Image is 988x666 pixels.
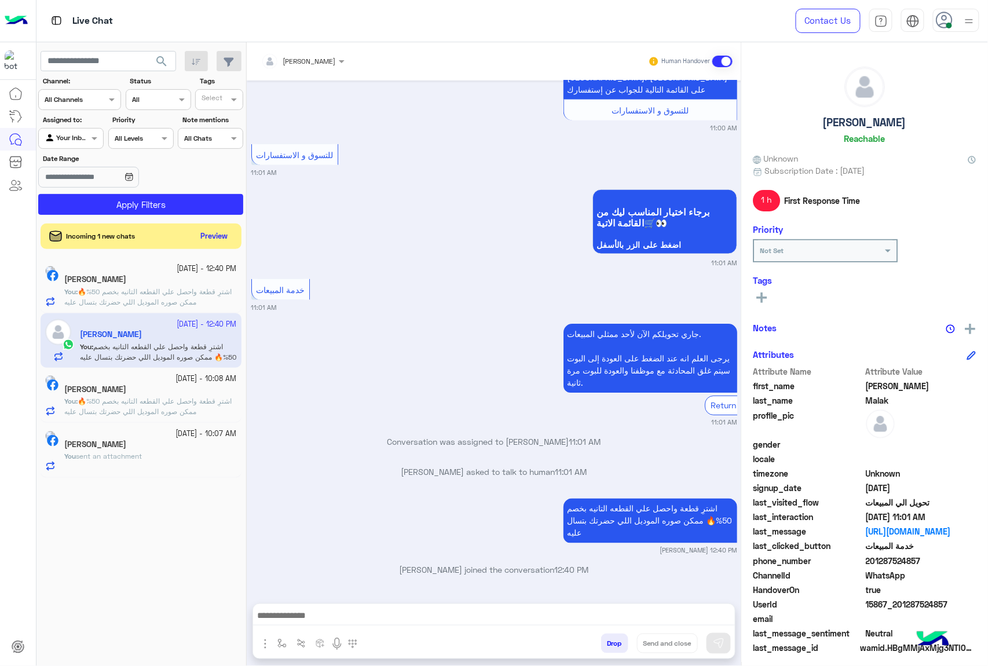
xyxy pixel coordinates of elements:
p: 25/9/2025, 12:40 PM [563,499,737,543]
img: make a call [348,639,357,649]
img: tab [874,14,888,28]
h5: Mohamed Elmawgoud [64,440,126,449]
span: 12:40 PM [555,565,589,575]
span: 2 [866,569,977,581]
span: HandoverOn [753,584,864,596]
span: 11:01 AM [569,437,601,447]
img: 713415422032625 [5,50,25,71]
span: تحويل الي المبيعات [866,496,977,508]
span: signup_date [753,482,864,494]
img: picture [45,431,56,441]
img: profile [962,14,976,28]
button: Preview [196,228,233,245]
span: خدمة المبيعات [256,285,305,295]
p: [PERSON_NAME] joined the conversation [251,564,737,576]
span: Subscription Date : [DATE] [765,164,865,177]
span: first_name [753,380,864,392]
small: [DATE] - 10:07 AM [176,429,237,440]
span: اضغط على الزر بالأسفل [597,240,733,250]
span: search [155,54,169,68]
img: add [965,324,976,334]
span: UserId [753,598,864,610]
img: defaultAdmin.png [846,67,885,107]
img: Trigger scenario [297,639,306,648]
h5: Mohamed Abdullah [64,385,126,394]
img: picture [45,266,56,276]
label: Date Range [43,153,173,164]
span: Malak [866,394,977,407]
button: create order [311,634,330,653]
span: wamid.HBgMMjAxMjg3NTI0ODU3FQIAEhggQUM5NkIzMkE1ODA0MUU5NTdEOEY1NjE3RTQ0MkU3OTgA [861,642,976,654]
span: ChannelId [753,569,864,581]
span: last_name [753,394,864,407]
img: hulul-logo.png [913,620,953,660]
span: 2025-04-08T13:02:32.483Z [866,482,977,494]
span: Incoming 1 new chats [67,231,136,241]
span: last_visited_flow [753,496,864,508]
img: send message [713,638,724,649]
img: select flow [277,639,287,648]
p: Conversation was assigned to [PERSON_NAME] [251,436,737,448]
span: برجاء اختيار المناسب ليك من القائمة الاتية🛒👀 [597,206,733,228]
span: Mina [866,380,977,392]
div: Return to Bot [705,396,769,415]
h6: Priority [753,224,784,235]
label: Assigned to: [43,115,103,125]
label: Tags [200,76,242,86]
button: Apply Filters [38,194,243,215]
label: Priority [112,115,172,125]
h6: Notes [753,323,777,333]
span: Attribute Value [866,365,977,378]
button: Drop [601,634,628,653]
img: picture [45,375,56,386]
span: You [64,452,76,460]
p: [PERSON_NAME] asked to talk to human [251,466,737,478]
span: 201287524857 [866,555,977,567]
img: notes [946,324,956,334]
h6: Reachable [844,133,885,144]
small: [DATE] - 12:40 PM [177,264,237,275]
span: You [64,397,76,405]
span: phone_number [753,555,864,567]
img: Logo [5,9,28,33]
small: 11:01 AM [712,258,737,268]
small: 11:01 AM [251,168,277,177]
span: للتسوق و الاستفسارات [256,150,333,160]
button: Send and close [637,634,698,653]
span: timezone [753,467,864,480]
span: للتسوق و الاستفسارات [612,105,689,115]
span: last_clicked_button [753,540,864,552]
p: Live Chat [72,13,113,29]
b: : [64,397,78,405]
span: last_interaction [753,511,864,523]
span: 2025-09-25T08:01:59.619Z [866,511,977,523]
span: gender [753,438,864,451]
span: اشترِ قطعة واحصل علي القطعه التانيه بخصم 50%🔥 ممكن صوره الموديل اللي حضرتك بتسال عليه [64,397,232,416]
b: : [64,287,78,296]
img: tab [49,13,64,28]
span: sent an attachment [76,452,142,460]
span: خدمة المبيعات [866,540,977,552]
b: Not Set [760,246,784,255]
span: 0 [866,627,977,639]
span: Attribute Name [753,365,864,378]
a: Contact Us [796,9,861,33]
h6: Tags [753,275,976,286]
small: Human Handover [661,57,710,66]
span: 11:01 AM [555,467,587,477]
span: profile_pic [753,409,864,436]
label: Channel: [43,76,120,86]
small: [PERSON_NAME] 12:40 PM [660,546,737,555]
span: null [866,453,977,465]
img: send voice note [330,637,344,651]
span: email [753,613,864,625]
label: Status [130,76,189,86]
span: [PERSON_NAME] [283,57,336,65]
h5: [PERSON_NAME] [824,116,907,129]
img: defaultAdmin.png [866,409,895,438]
span: First Response Time [785,195,861,207]
span: true [866,584,977,596]
a: tab [869,9,892,33]
button: Trigger scenario [292,634,311,653]
img: create order [316,639,325,648]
